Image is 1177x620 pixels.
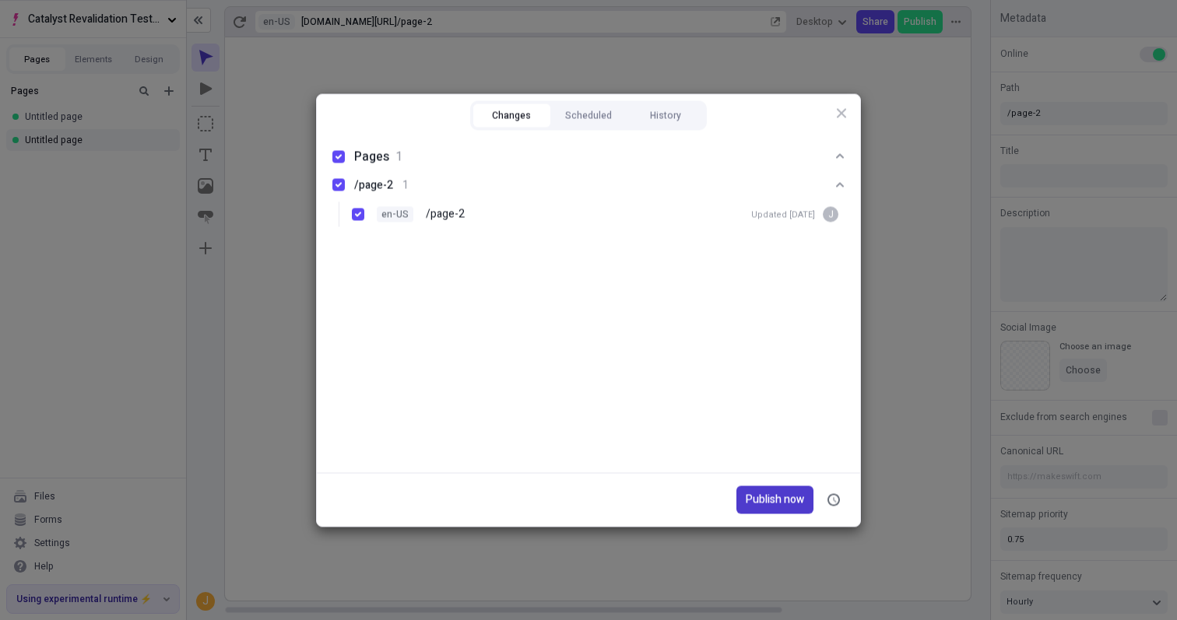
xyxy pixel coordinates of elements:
button: en-US/page-2Updated [DATE]J [326,170,851,200]
button: Scheduled [550,103,627,127]
span: /page-2 [354,177,393,194]
button: Changes [473,103,550,127]
p: /page-2 [426,205,465,222]
span: Publish now [746,491,804,508]
div: en-US [377,206,413,222]
button: Pages1 [326,142,851,170]
span: 1 [402,177,409,194]
button: History [627,103,704,127]
button: Publish now [736,485,813,513]
div: Updated [DATE] [751,208,815,220]
span: 1 [395,147,402,166]
div: J [823,206,838,222]
span: Pages [354,147,389,166]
